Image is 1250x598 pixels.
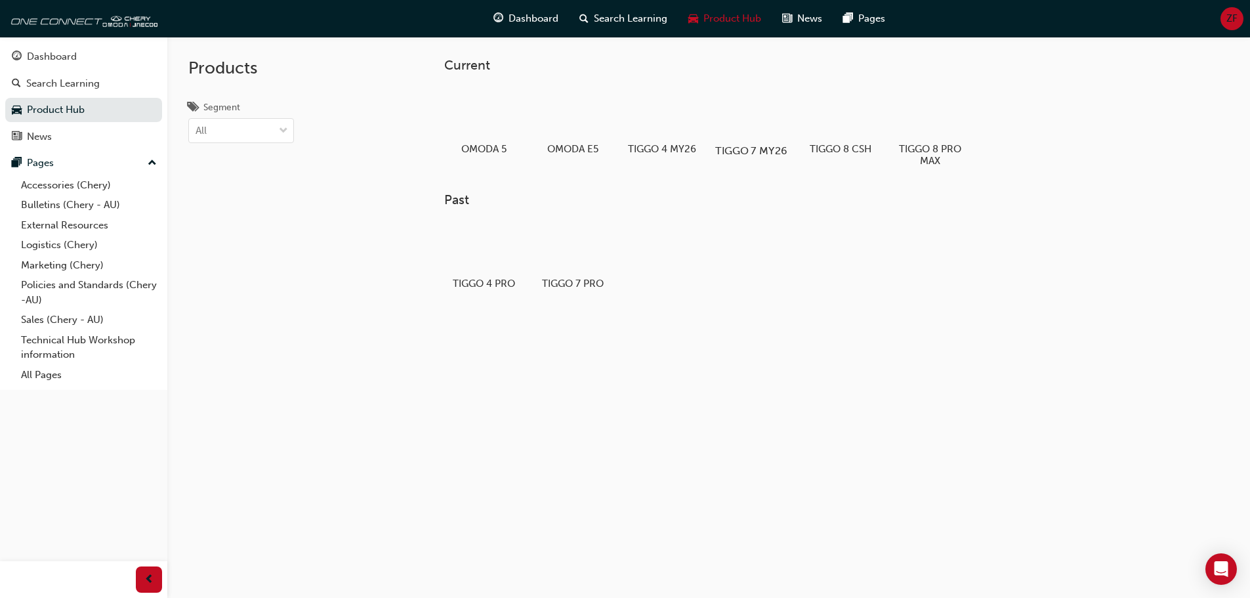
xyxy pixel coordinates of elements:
a: TIGGO 4 PRO [444,219,523,295]
a: News [5,125,162,149]
span: pages-icon [843,11,853,27]
span: search-icon [579,11,589,27]
span: Dashboard [509,11,558,26]
h5: TIGGO 8 PRO MAX [896,143,965,167]
a: OMODA 5 [444,83,523,160]
h5: TIGGO 7 PRO [539,278,608,289]
a: pages-iconPages [833,5,896,32]
a: Policies and Standards (Chery -AU) [16,275,162,310]
span: tags-icon [188,102,198,114]
a: Technical Hub Workshop information [16,330,162,365]
div: Segment [203,101,240,114]
div: Open Intercom Messenger [1205,553,1237,585]
h5: OMODA 5 [449,143,518,155]
img: oneconnect [7,5,157,32]
h3: Current [444,58,1190,73]
span: ZF [1226,11,1238,26]
span: Product Hub [703,11,761,26]
a: TIGGO 8 PRO MAX [890,83,969,171]
a: Bulletins (Chery - AU) [16,195,162,215]
a: Marketing (Chery) [16,255,162,276]
a: TIGGO 7 PRO [533,219,612,295]
span: car-icon [12,104,22,116]
span: guage-icon [12,51,22,63]
a: news-iconNews [772,5,833,32]
h5: TIGGO 4 PRO [449,278,518,289]
a: Sales (Chery - AU) [16,310,162,330]
a: External Resources [16,215,162,236]
div: Pages [27,156,54,171]
button: DashboardSearch LearningProduct HubNews [5,42,162,151]
h3: Past [444,192,1190,207]
span: news-icon [12,131,22,143]
h2: Products [188,58,294,79]
span: car-icon [688,11,698,27]
span: down-icon [279,123,288,140]
span: Search Learning [594,11,667,26]
span: search-icon [12,78,21,90]
span: News [797,11,822,26]
div: All [196,123,207,139]
span: prev-icon [144,572,154,588]
span: guage-icon [493,11,503,27]
span: news-icon [782,11,792,27]
button: Pages [5,151,162,175]
a: TIGGO 4 MY26 [623,83,701,160]
a: car-iconProduct Hub [678,5,772,32]
a: OMODA E5 [533,83,612,160]
h5: TIGGO 8 CSH [806,143,875,155]
h5: OMODA E5 [539,143,608,155]
div: Dashboard [27,49,77,64]
h5: TIGGO 4 MY26 [628,143,697,155]
h5: TIGGO 7 MY26 [715,144,787,157]
a: Logistics (Chery) [16,235,162,255]
span: Pages [858,11,885,26]
a: Accessories (Chery) [16,175,162,196]
div: News [27,129,52,144]
a: Product Hub [5,98,162,122]
a: TIGGO 8 CSH [801,83,880,160]
span: up-icon [148,155,157,172]
a: All Pages [16,365,162,385]
a: search-iconSearch Learning [569,5,678,32]
a: TIGGO 7 MY26 [712,83,791,160]
button: ZF [1220,7,1243,30]
a: guage-iconDashboard [483,5,569,32]
span: pages-icon [12,158,22,169]
a: Dashboard [5,45,162,69]
div: Search Learning [26,76,100,91]
a: Search Learning [5,72,162,96]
